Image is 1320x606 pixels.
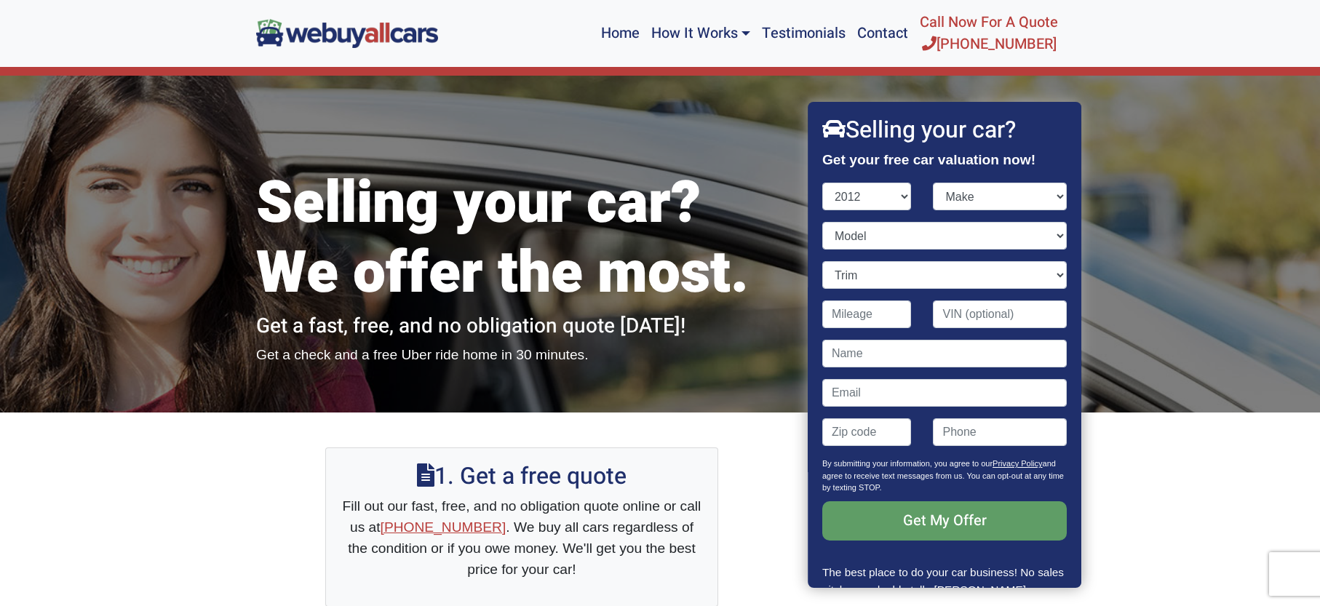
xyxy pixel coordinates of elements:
h2: Get a fast, free, and no obligation quote [DATE]! [256,314,787,339]
a: Home [595,6,645,61]
p: By submitting your information, you agree to our and agree to receive text messages from us. You ... [822,458,1067,501]
input: Zip code [822,418,912,446]
p: Fill out our fast, free, and no obligation quote online or call us at . We buy all cars regardles... [341,496,703,580]
input: Phone [934,418,1067,446]
img: We Buy All Cars in NJ logo [256,19,438,47]
h2: 1. Get a free quote [341,463,703,490]
a: Contact [851,6,914,61]
a: Privacy Policy [993,459,1042,468]
input: Email [822,379,1067,407]
a: [PHONE_NUMBER] [381,519,506,535]
p: Get a check and a free Uber ride home in 30 minutes. [256,345,787,366]
a: How It Works [645,6,756,61]
h2: Selling your car? [822,116,1067,144]
input: Get My Offer [822,501,1067,541]
a: Call Now For A Quote[PHONE_NUMBER] [914,6,1064,61]
input: Mileage [822,300,912,328]
a: Testimonials [756,6,851,61]
input: VIN (optional) [934,300,1067,328]
input: Name [822,340,1067,367]
strong: Get your free car valuation now! [822,152,1035,167]
h1: Selling your car? We offer the most. [256,169,787,308]
form: Contact form [822,183,1067,564]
